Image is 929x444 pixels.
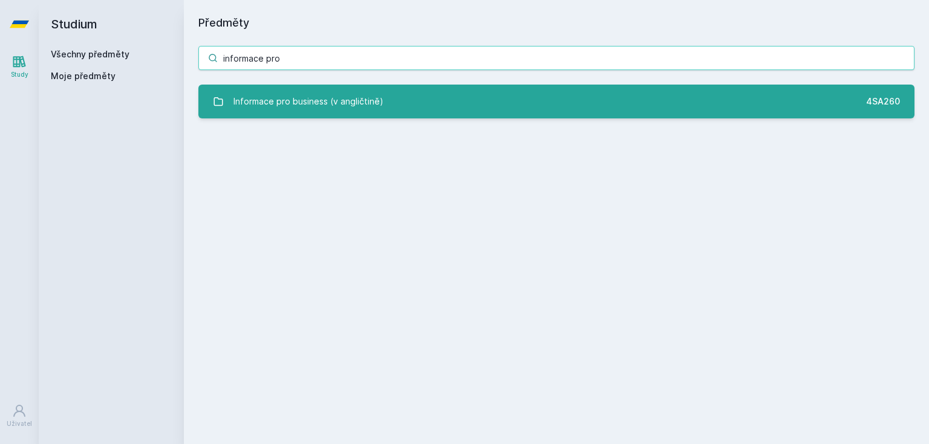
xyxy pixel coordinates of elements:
div: Informace pro business (v angličtině) [233,89,383,114]
a: Informace pro business (v angličtině) 4SA260 [198,85,914,118]
div: Study [11,70,28,79]
a: Study [2,48,36,85]
h1: Předměty [198,14,914,31]
a: Všechny předměty [51,49,129,59]
input: Název nebo ident předmětu… [198,46,914,70]
span: Moje předměty [51,70,116,82]
div: 4SA260 [866,95,900,108]
div: Uživatel [7,419,32,428]
a: Uživatel [2,397,36,434]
